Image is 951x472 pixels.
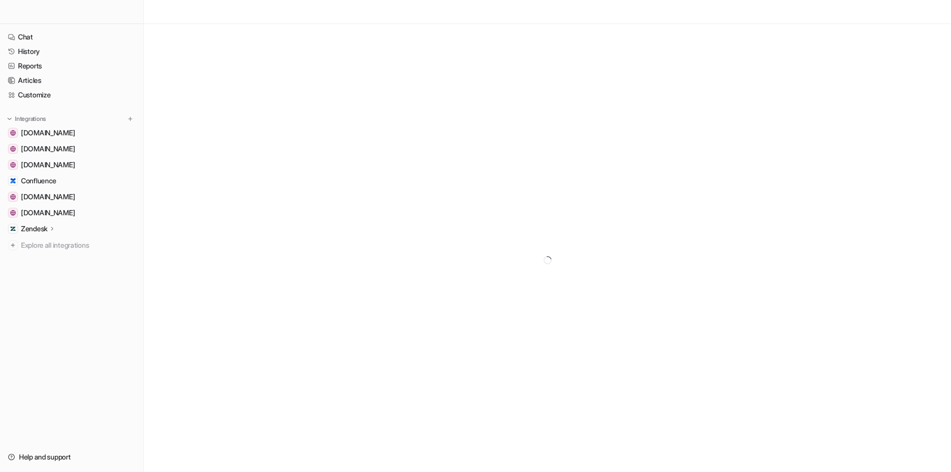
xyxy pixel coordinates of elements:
[4,174,139,188] a: ConfluenceConfluence
[4,30,139,44] a: Chat
[6,115,13,122] img: expand menu
[21,224,47,234] p: Zendesk
[127,115,134,122] img: menu_add.svg
[21,237,135,253] span: Explore all integrations
[4,450,139,464] a: Help and support
[4,44,139,58] a: History
[4,206,139,220] a: www.cisa.gov[DOMAIN_NAME]
[4,158,139,172] a: www.atlassian.com[DOMAIN_NAME]
[4,238,139,252] a: Explore all integrations
[15,115,46,123] p: Integrations
[10,162,16,168] img: www.atlassian.com
[21,128,75,138] span: [DOMAIN_NAME]
[21,192,75,202] span: [DOMAIN_NAME]
[10,178,16,184] img: Confluence
[4,126,139,140] a: dev.azure.com[DOMAIN_NAME]
[10,226,16,232] img: Zendesk
[10,146,16,152] img: recordpoint.visualstudio.com
[10,130,16,136] img: dev.azure.com
[4,114,49,124] button: Integrations
[8,240,18,250] img: explore all integrations
[21,208,75,218] span: [DOMAIN_NAME]
[4,142,139,156] a: recordpoint.visualstudio.com[DOMAIN_NAME]
[4,88,139,102] a: Customize
[21,176,56,186] span: Confluence
[10,194,16,200] img: teams.microsoft.com
[4,190,139,204] a: teams.microsoft.com[DOMAIN_NAME]
[10,210,16,216] img: www.cisa.gov
[21,144,75,154] span: [DOMAIN_NAME]
[4,73,139,87] a: Articles
[4,59,139,73] a: Reports
[21,160,75,170] span: [DOMAIN_NAME]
